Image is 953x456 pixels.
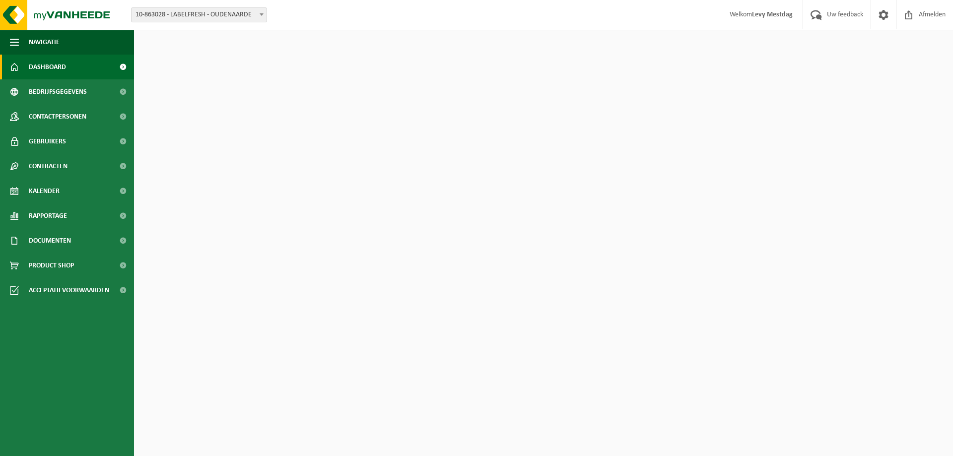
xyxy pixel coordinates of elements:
[29,30,60,55] span: Navigatie
[29,253,74,278] span: Product Shop
[29,203,67,228] span: Rapportage
[29,179,60,203] span: Kalender
[29,278,109,303] span: Acceptatievoorwaarden
[29,129,66,154] span: Gebruikers
[29,154,68,179] span: Contracten
[132,8,267,22] span: 10-863028 - LABELFRESH - OUDENAARDE
[752,11,793,18] strong: Levy Mestdag
[131,7,267,22] span: 10-863028 - LABELFRESH - OUDENAARDE
[29,55,66,79] span: Dashboard
[29,228,71,253] span: Documenten
[29,104,86,129] span: Contactpersonen
[29,79,87,104] span: Bedrijfsgegevens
